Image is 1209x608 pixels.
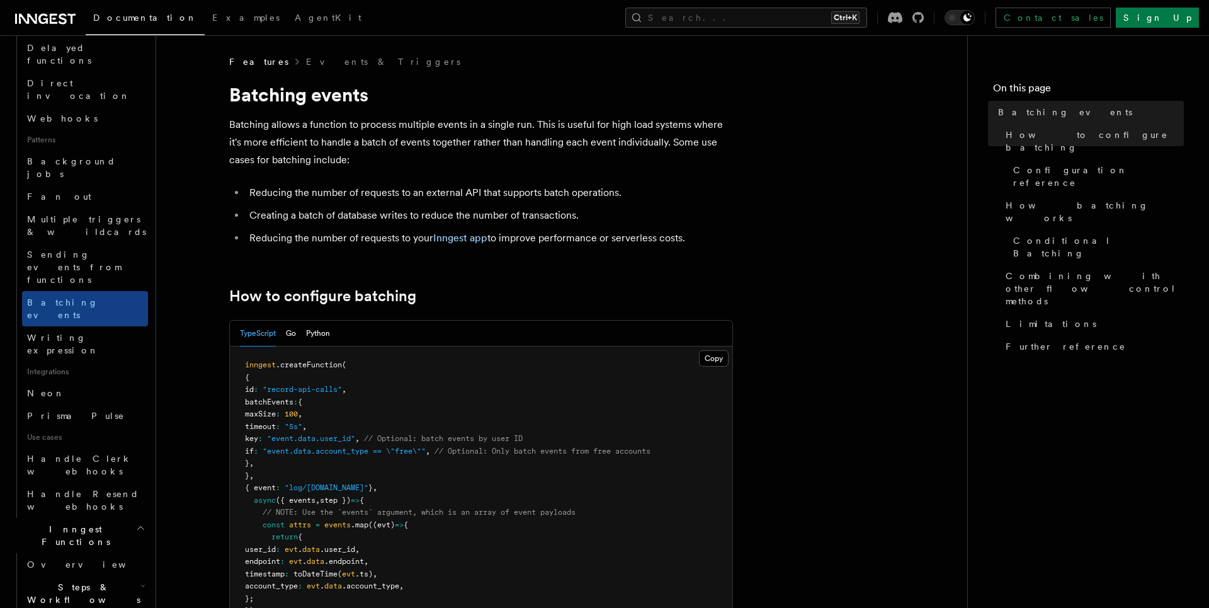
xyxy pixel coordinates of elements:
button: Copy [699,350,729,367]
span: attrs [289,520,311,529]
span: , [315,496,320,505]
span: , [249,471,254,480]
span: endpoint [245,557,280,566]
span: "5s" [285,422,302,431]
span: : [276,545,280,554]
span: Batching events [27,297,98,320]
span: : [293,398,298,406]
a: Overview [22,553,148,576]
span: } [245,459,249,467]
kbd: Ctrl+K [831,11,860,24]
span: Fan out [27,192,91,202]
span: evt [307,582,320,590]
span: Sending events from functions [27,250,121,285]
button: Inngest Functions [10,518,148,553]
span: Examples [212,13,280,23]
a: Background jobs [22,150,148,185]
span: : [258,434,263,443]
span: Handle Clerk webhooks [27,454,132,476]
span: "log/[DOMAIN_NAME]" [285,483,368,492]
span: , [355,545,360,554]
span: , [302,422,307,431]
span: . [302,557,307,566]
a: How to configure batching [1001,123,1184,159]
span: inngest [245,360,276,369]
span: Limitations [1006,318,1096,330]
span: Overview [27,559,157,570]
button: Go [286,321,296,347]
span: data [324,582,342,590]
span: Inngest Functions [10,523,136,548]
li: Reducing the number of requests to an external API that supports batch operations. [246,184,733,202]
span: .account_type [342,582,399,590]
a: Combining with other flow control methods [1001,265,1184,313]
span: , [249,459,254,467]
span: : [276,422,280,431]
a: Examples [205,4,287,34]
span: id [245,385,254,394]
span: user_id [245,545,276,554]
span: evt [289,557,302,566]
span: .createFunction [276,360,342,369]
span: : [280,557,285,566]
span: : [276,483,280,492]
a: Batching events [22,291,148,326]
span: return [271,532,298,541]
span: : [254,447,258,456]
span: .endpoint [324,557,364,566]
span: . [298,545,302,554]
span: Features [229,55,288,68]
span: toDateTime [293,570,338,578]
span: , [399,582,404,590]
span: { [360,496,364,505]
a: Fan out [22,185,148,208]
span: timestamp [245,570,285,578]
a: Prisma Pulse [22,404,148,427]
a: Delayed functions [22,37,148,72]
span: Batching events [998,106,1132,118]
span: : [254,385,258,394]
span: .user_id [320,545,355,554]
span: . [320,582,324,590]
a: Batching events [993,101,1184,123]
span: } [245,471,249,480]
span: Further reference [1006,340,1126,353]
span: { [404,520,408,529]
span: account_type [245,582,298,590]
span: : [276,410,280,418]
span: Handle Resend webhooks [27,489,139,512]
a: Direct invocation [22,72,148,107]
h1: Batching events [229,83,733,106]
span: ((evt) [368,520,395,529]
span: , [426,447,430,456]
a: Limitations [1001,313,1184,335]
a: Events & Triggers [306,55,460,68]
span: , [355,434,360,443]
span: Combining with other flow control methods [1006,270,1184,307]
span: ( [338,570,342,578]
span: maxSize [245,410,276,418]
span: How batching works [1006,199,1184,224]
span: data [307,557,324,566]
span: evt [342,570,355,578]
span: => [351,496,360,505]
span: // Optional: batch events by user ID [364,434,523,443]
span: , [364,557,368,566]
span: Background jobs [27,156,116,179]
span: Patterns [22,130,148,150]
button: Python [306,321,330,347]
span: Multiple triggers & wildcards [27,214,146,237]
span: // Optional: Only batch events from free accounts [434,447,650,456]
span: }; [245,594,254,603]
span: => [395,520,404,529]
span: , [373,483,377,492]
li: Reducing the number of requests to your to improve performance or serverless costs. [246,229,733,247]
button: Toggle dark mode [945,10,975,25]
a: Configuration reference [1008,159,1184,194]
a: Further reference [1001,335,1184,358]
a: Writing expression [22,326,148,362]
a: Contact sales [996,8,1111,28]
a: How to configure batching [229,287,416,305]
span: timeout [245,422,276,431]
span: { [298,532,302,541]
